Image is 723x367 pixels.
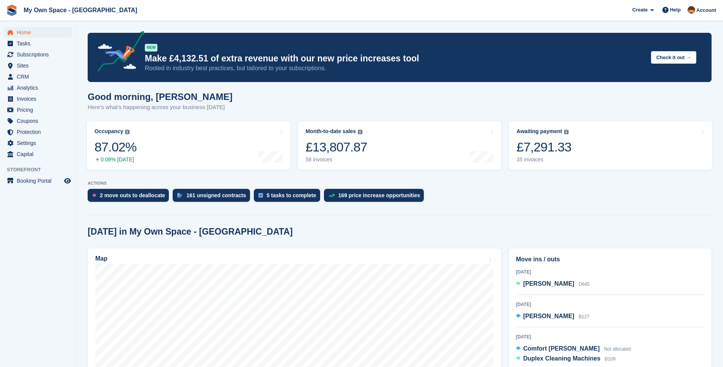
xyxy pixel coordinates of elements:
div: NEW [145,44,157,52]
a: Awaiting payment £7,291.33 35 invoices [509,121,712,170]
span: D645 [579,282,590,287]
a: menu [4,38,72,49]
a: menu [4,49,72,60]
div: 58 invoices [306,156,367,163]
a: Preview store [63,176,72,185]
a: menu [4,116,72,126]
span: Analytics [17,82,63,93]
a: menu [4,60,72,71]
a: 161 unsigned contracts [173,189,253,206]
a: [PERSON_NAME] D645 [516,279,590,289]
span: Pricing [17,105,63,115]
span: [PERSON_NAME] [523,313,574,319]
div: 2 move outs to deallocate [100,192,165,198]
a: menu [4,149,72,159]
div: 161 unsigned contracts [186,192,246,198]
a: menu [4,71,72,82]
a: menu [4,105,72,115]
a: Duplex Cleaning Machines B109 [516,354,616,364]
a: [PERSON_NAME] B127 [516,312,590,322]
div: 0.08% [DATE] [95,156,136,163]
a: menu [4,127,72,137]
div: £13,807.87 [306,139,367,155]
span: Capital [17,149,63,159]
span: Account [696,6,716,14]
a: menu [4,93,72,104]
a: 169 price increase opportunities [324,189,428,206]
div: 87.02% [95,139,136,155]
img: Paula Harris [688,6,695,14]
a: 5 tasks to complete [254,189,324,206]
a: Comfort [PERSON_NAME] Not allocated [516,344,631,354]
span: B127 [579,314,589,319]
img: task-75834270c22a3079a89374b754ae025e5fb1db73e45f91037f5363f120a921f8.svg [258,193,263,198]
span: Home [17,27,63,38]
img: icon-info-grey-7440780725fd019a000dd9b08b2336e03edf1995a4989e88bcd33f0948082b44.svg [564,130,569,134]
div: [DATE] [516,333,704,340]
p: Make £4,132.51 of extra revenue with our new price increases tool [145,53,645,64]
img: price_increase_opportunities-93ffe204e8149a01c8c9dc8f82e8f89637d9d84a8eef4429ea346261dce0b2c0.svg [329,194,335,197]
h2: Move ins / outs [516,255,704,264]
div: [DATE] [516,301,704,308]
span: Create [632,6,648,14]
p: Here's what's happening across your business [DATE] [88,103,232,112]
span: Invoices [17,93,63,104]
span: Help [670,6,681,14]
button: Check it out → [651,51,696,64]
span: Sites [17,60,63,71]
a: 2 move outs to deallocate [88,189,173,206]
img: price-adjustments-announcement-icon-8257ccfd72463d97f412b2fc003d46551f7dbcb40ab6d574587a9cd5c0d94... [91,31,144,74]
span: Not allocated [604,346,631,352]
img: move_outs_to_deallocate_icon-f764333ba52eb49d3ac5e1228854f67142a1ed5810a6f6cc68b1a99e826820c5.svg [92,193,96,198]
p: Rooted in industry best practices, but tailored to your subscriptions. [145,64,645,72]
a: Occupancy 87.02% 0.08% [DATE] [87,121,290,170]
span: Protection [17,127,63,137]
p: ACTIONS [88,181,712,186]
div: 169 price increase opportunities [338,192,420,198]
a: Month-to-date sales £13,807.87 58 invoices [298,121,502,170]
h2: Map [95,255,107,262]
a: menu [4,138,72,148]
img: contract_signature_icon-13c848040528278c33f63329250d36e43548de30e8caae1d1a13099fd9432cc5.svg [177,193,183,198]
div: £7,291.33 [516,139,571,155]
span: B109 [605,356,616,362]
div: Occupancy [95,128,123,135]
div: Awaiting payment [516,128,562,135]
span: Booking Portal [17,175,63,186]
a: My Own Space - [GEOGRAPHIC_DATA] [21,4,140,16]
h2: [DATE] in My Own Space - [GEOGRAPHIC_DATA] [88,227,293,237]
span: Coupons [17,116,63,126]
span: Duplex Cleaning Machines [523,355,601,362]
span: Storefront [7,166,76,174]
span: Subscriptions [17,49,63,60]
h1: Good morning, [PERSON_NAME] [88,92,232,102]
span: Settings [17,138,63,148]
div: 35 invoices [516,156,571,163]
span: Tasks [17,38,63,49]
img: icon-info-grey-7440780725fd019a000dd9b08b2336e03edf1995a4989e88bcd33f0948082b44.svg [358,130,362,134]
a: menu [4,175,72,186]
a: menu [4,27,72,38]
a: menu [4,82,72,93]
span: Comfort [PERSON_NAME] [523,345,600,352]
div: Month-to-date sales [306,128,356,135]
img: stora-icon-8386f47178a22dfd0bd8f6a31ec36ba5ce8667c1dd55bd0f319d3a0aa187defe.svg [6,5,18,16]
div: [DATE] [516,269,704,275]
span: [PERSON_NAME] [523,280,574,287]
img: icon-info-grey-7440780725fd019a000dd9b08b2336e03edf1995a4989e88bcd33f0948082b44.svg [125,130,130,134]
div: 5 tasks to complete [267,192,316,198]
span: CRM [17,71,63,82]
